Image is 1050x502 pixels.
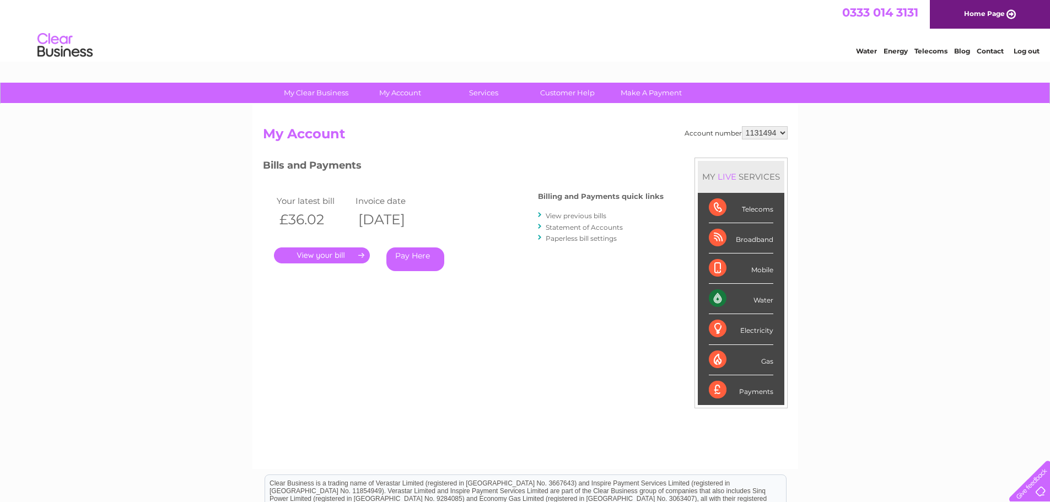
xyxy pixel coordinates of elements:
[709,314,773,344] div: Electricity
[274,208,353,231] th: £36.02
[386,247,444,271] a: Pay Here
[709,375,773,405] div: Payments
[354,83,445,103] a: My Account
[546,234,617,242] a: Paperless bill settings
[438,83,529,103] a: Services
[884,47,908,55] a: Energy
[685,126,788,139] div: Account number
[546,223,623,231] a: Statement of Accounts
[856,47,877,55] a: Water
[274,193,353,208] td: Your latest bill
[274,247,370,263] a: .
[715,171,739,182] div: LIVE
[522,83,613,103] a: Customer Help
[353,208,432,231] th: [DATE]
[1014,47,1040,55] a: Log out
[954,47,970,55] a: Blog
[271,83,362,103] a: My Clear Business
[265,6,786,53] div: Clear Business is a trading name of Verastar Limited (registered in [GEOGRAPHIC_DATA] No. 3667643...
[709,345,773,375] div: Gas
[709,223,773,253] div: Broadband
[353,193,432,208] td: Invoice date
[709,193,773,223] div: Telecoms
[698,161,784,192] div: MY SERVICES
[842,6,918,19] a: 0333 014 3131
[914,47,947,55] a: Telecoms
[37,29,93,62] img: logo.png
[263,126,788,147] h2: My Account
[538,192,664,201] h4: Billing and Payments quick links
[263,158,664,177] h3: Bills and Payments
[709,253,773,284] div: Mobile
[977,47,1004,55] a: Contact
[606,83,697,103] a: Make A Payment
[546,212,606,220] a: View previous bills
[709,284,773,314] div: Water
